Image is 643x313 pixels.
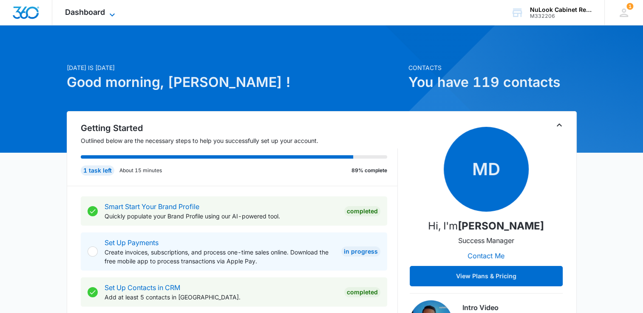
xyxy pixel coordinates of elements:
h3: Intro Video [462,302,563,313]
p: Quickly populate your Brand Profile using our AI-powered tool. [105,212,337,221]
a: Set Up Contacts in CRM [105,283,180,292]
h1: You have 119 contacts [408,72,577,92]
strong: [PERSON_NAME] [458,220,544,232]
p: Outlined below are the necessary steps to help you successfully set up your account. [81,136,398,145]
div: notifications count [626,3,633,10]
button: Toggle Collapse [554,120,564,130]
span: MD [444,127,529,212]
p: 89% complete [351,167,387,174]
p: Hi, I'm [428,218,544,234]
div: In Progress [341,246,380,257]
h1: Good morning, [PERSON_NAME] ! [67,72,403,92]
p: Add at least 5 contacts in [GEOGRAPHIC_DATA]. [105,293,337,302]
button: View Plans & Pricing [410,266,563,286]
a: Smart Start Your Brand Profile [105,202,199,211]
span: Dashboard [65,8,105,17]
span: 1 [626,3,633,10]
h2: Getting Started [81,122,398,134]
p: About 15 minutes [119,167,162,174]
div: Completed [344,287,380,297]
p: Success Manager [458,235,514,246]
button: Contact Me [459,246,513,266]
div: 1 task left [81,165,114,176]
p: Contacts [408,63,577,72]
div: account id [530,13,592,19]
p: Create invoices, subscriptions, and process one-time sales online. Download the free mobile app t... [105,248,334,265]
p: [DATE] is [DATE] [67,63,403,72]
div: account name [530,6,592,13]
a: Set Up Payments [105,238,159,247]
div: Completed [344,206,380,216]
